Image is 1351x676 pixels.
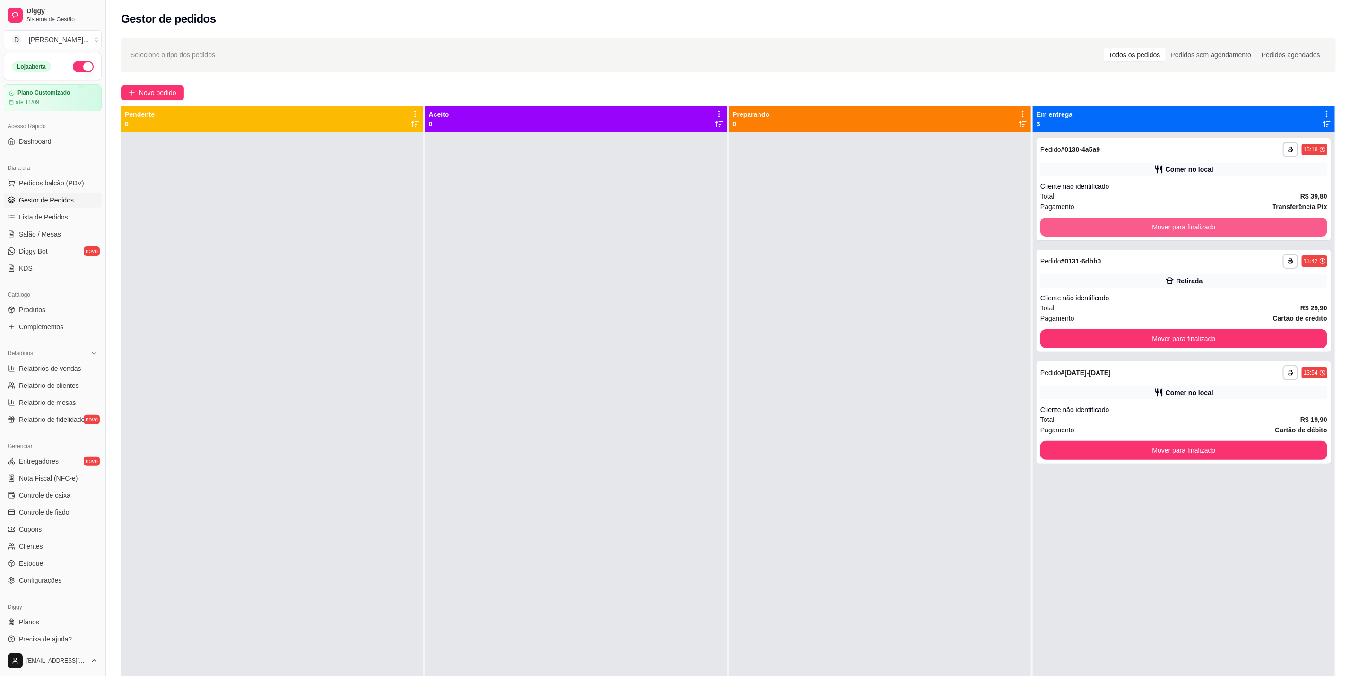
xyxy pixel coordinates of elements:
[1040,405,1327,414] div: Cliente não identificado
[19,415,85,424] span: Relatório de fidelidade
[733,119,770,129] p: 0
[1104,48,1166,61] div: Todos os pedidos
[1040,425,1074,435] span: Pagamento
[19,398,76,407] span: Relatório de mesas
[4,210,102,225] a: Lista de Pedidos
[16,98,39,106] article: até 11/09
[4,488,102,503] a: Controle de caixa
[131,50,215,60] span: Selecione o tipo dos pedidos
[73,61,94,72] button: Alterar Status
[4,505,102,520] a: Controle de fiado
[1300,416,1327,423] strong: R$ 19,90
[4,454,102,469] a: Entregadoresnovo
[1040,257,1061,265] span: Pedido
[429,119,449,129] p: 0
[1273,315,1327,322] strong: Cartão de crédito
[1166,48,1256,61] div: Pedidos sem agendamento
[19,178,84,188] span: Pedidos balcão (PDV)
[4,319,102,334] a: Complementos
[1256,48,1325,61] div: Pedidos agendados
[19,542,43,551] span: Clientes
[19,617,39,627] span: Planos
[4,522,102,537] a: Cupons
[1166,165,1213,174] div: Comer no local
[4,615,102,630] a: Planos
[12,61,51,72] div: Loja aberta
[1040,329,1327,348] button: Mover para finalizado
[19,322,63,332] span: Complementos
[129,89,135,96] span: plus
[1177,276,1203,286] div: Retirada
[1304,257,1318,265] div: 13:42
[19,508,70,517] span: Controle de fiado
[19,634,72,644] span: Precisa de ajuda?
[4,395,102,410] a: Relatório de mesas
[4,84,102,111] a: Plano Customizadoaté 11/09
[733,110,770,119] p: Preparando
[4,378,102,393] a: Relatório de clientes
[125,110,155,119] p: Pendente
[125,119,155,129] p: 0
[4,160,102,176] div: Dia a dia
[4,244,102,259] a: Diggy Botnovo
[1040,313,1074,324] span: Pagamento
[4,119,102,134] div: Acesso Rápido
[19,491,70,500] span: Controle de caixa
[4,30,102,49] button: Select a team
[26,657,87,665] span: [EMAIL_ADDRESS][DOMAIN_NAME]
[1040,369,1061,377] span: Pedido
[139,88,176,98] span: Novo pedido
[19,137,52,146] span: Dashboard
[19,381,79,390] span: Relatório de clientes
[17,89,70,97] article: Plano Customizado
[4,302,102,317] a: Produtos
[4,632,102,647] a: Precisa de ajuda?
[19,559,43,568] span: Estoque
[1037,110,1072,119] p: Em entrega
[19,263,33,273] span: KDS
[19,364,81,373] span: Relatórios de vendas
[4,261,102,276] a: KDS
[4,556,102,571] a: Estoque
[121,85,184,100] button: Novo pedido
[1040,441,1327,460] button: Mover para finalizado
[1040,293,1327,303] div: Cliente não identificado
[4,361,102,376] a: Relatórios de vendas
[4,539,102,554] a: Clientes
[4,650,102,672] button: [EMAIL_ADDRESS][DOMAIN_NAME]
[4,439,102,454] div: Gerenciar
[19,457,59,466] span: Entregadores
[4,176,102,191] button: Pedidos balcão (PDV)
[4,287,102,302] div: Catálogo
[1166,388,1213,397] div: Comer no local
[19,525,42,534] span: Cupons
[1273,203,1327,211] strong: Transferência Pix
[26,7,98,16] span: Diggy
[1304,146,1318,153] div: 13:18
[1275,426,1327,434] strong: Cartão de débito
[1040,414,1055,425] span: Total
[26,16,98,23] span: Sistema de Gestão
[1061,146,1100,153] strong: # 0130-4a5a9
[29,35,89,44] div: [PERSON_NAME] ...
[1040,303,1055,313] span: Total
[4,573,102,588] a: Configurações
[1304,369,1318,377] div: 13:54
[4,4,102,26] a: DiggySistema de Gestão
[1040,191,1055,202] span: Total
[1300,304,1327,312] strong: R$ 29,90
[1040,182,1327,191] div: Cliente não identificado
[19,576,61,585] span: Configurações
[1040,146,1061,153] span: Pedido
[4,193,102,208] a: Gestor de Pedidos
[1037,119,1072,129] p: 3
[19,474,78,483] span: Nota Fiscal (NFC-e)
[19,195,74,205] span: Gestor de Pedidos
[19,246,48,256] span: Diggy Bot
[4,134,102,149] a: Dashboard
[1061,369,1111,377] strong: # [DATE]-[DATE]
[4,227,102,242] a: Salão / Mesas
[429,110,449,119] p: Aceito
[19,229,61,239] span: Salão / Mesas
[19,305,45,315] span: Produtos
